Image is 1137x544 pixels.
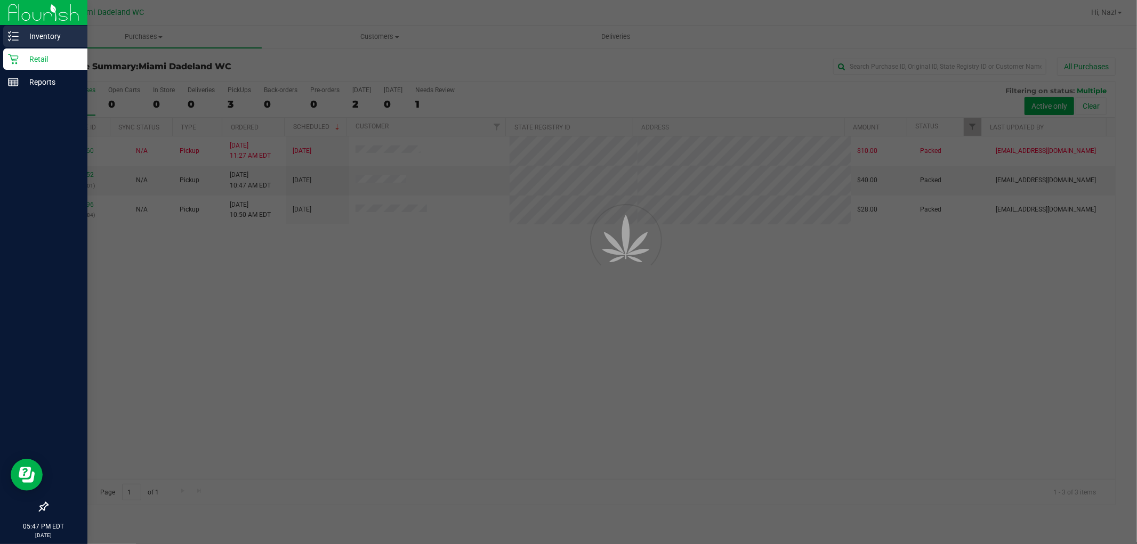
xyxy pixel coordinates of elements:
[8,54,19,64] inline-svg: Retail
[19,76,83,88] p: Reports
[8,77,19,87] inline-svg: Reports
[5,531,83,539] p: [DATE]
[19,53,83,66] p: Retail
[19,30,83,43] p: Inventory
[5,522,83,531] p: 05:47 PM EDT
[8,31,19,42] inline-svg: Inventory
[11,459,43,491] iframe: Resource center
